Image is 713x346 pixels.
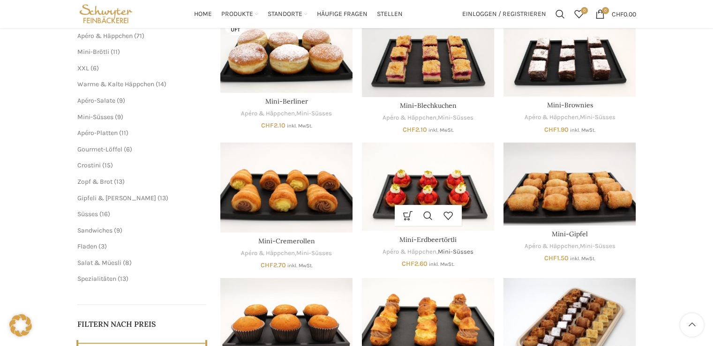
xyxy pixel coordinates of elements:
small: inkl. MwSt. [570,256,595,262]
a: Mini-Cremerollen [220,143,353,233]
a: Sandwiches [77,226,113,234]
span: 3 [101,242,105,250]
span: CHF [261,121,274,129]
a: Apéro & Häppchen [383,248,436,256]
a: Mini-Blechkuchen [400,101,457,110]
a: Fladen [77,242,97,250]
a: Mini-Berliner [265,97,308,105]
span: Apéro & Häppchen [77,32,133,40]
span: CHF [402,260,414,268]
div: , [503,242,636,251]
a: Apéro & Häppchen [241,109,295,118]
span: XXL [77,64,89,72]
span: Gipfeli & [PERSON_NAME] [77,194,156,202]
span: CHF [403,126,415,134]
span: 13 [120,275,126,283]
a: 0 [570,5,588,23]
bdi: 2.10 [403,126,427,134]
a: Apéro & Häppchen [524,113,578,122]
a: Warme & Kalte Häppchen [77,80,154,88]
span: 9 [119,97,123,105]
small: inkl. MwSt. [570,127,595,133]
bdi: 1.90 [544,126,569,134]
a: Zopf & Brot [77,178,113,186]
h5: Filtern nach Preis [77,319,207,329]
a: Site logo [77,9,135,17]
a: Mini-Süsses [438,113,473,122]
span: Home [194,10,212,19]
a: Mini-Süsses [77,113,113,121]
a: Mini-Erdbeertörtli [362,143,494,231]
a: 0 CHF0.00 [591,5,641,23]
span: 9 [117,113,121,121]
a: Mini-Brownies [503,7,636,97]
span: CHF [544,254,557,262]
bdi: 1.50 [544,254,569,262]
span: Apéro-Platten [77,129,118,137]
span: CHF [544,126,557,134]
a: Süsses [77,210,98,218]
a: Mini-Brownies [547,101,593,109]
span: 11 [121,129,126,137]
span: 15 [105,161,111,169]
a: Stellen [377,5,403,23]
span: Salat & Müesli [77,259,121,267]
span: 13 [160,194,166,202]
a: Mini-Süsses [296,249,332,258]
div: , [503,113,636,122]
span: 11 [113,48,118,56]
span: Produkte [221,10,253,19]
a: In den Warenkorb legen: „Mini-Erdbeertörtli“ [398,205,418,226]
div: , [220,109,353,118]
a: Produkte [221,5,258,23]
span: Standorte [268,10,302,19]
small: inkl. MwSt. [287,123,312,129]
span: 6 [126,145,130,153]
a: Mini-Süsses [579,113,615,122]
div: , [220,249,353,258]
div: Meine Wunschliste [570,5,588,23]
a: Standorte [268,5,308,23]
a: Apéro-Salate [77,97,115,105]
a: Mini-Brötli [77,48,109,56]
small: inkl. MwSt. [428,127,454,133]
span: Häufige Fragen [317,10,368,19]
span: 9 [116,226,120,234]
a: Mini-Berliner [220,7,353,92]
span: 13 [116,178,122,186]
span: Einloggen / Registrieren [462,11,546,17]
a: Häufige Fragen [317,5,368,23]
a: Mini-Gipfel [503,143,636,226]
a: Gourmet-Löffel [77,145,122,153]
a: Apéro & Häppchen [383,113,436,122]
a: Home [194,5,212,23]
a: Scroll to top button [680,313,704,337]
a: Apéro & Häppchen [241,249,295,258]
a: Suchen [551,5,570,23]
a: Mini-Süsses [579,242,615,251]
a: Schnellansicht [418,205,438,226]
div: Main navigation [139,5,457,23]
span: 16 [102,210,108,218]
span: CHF [612,10,623,18]
small: inkl. MwSt. [429,261,454,267]
div: , [362,113,494,122]
small: inkl. MwSt. [287,263,313,269]
span: 6 [93,64,97,72]
span: 71 [136,32,142,40]
a: Crostini [77,161,101,169]
a: Mini-Cremerollen [258,237,315,245]
div: , [362,248,494,256]
span: Stellen [377,10,403,19]
a: Apéro & Häppchen [524,242,578,251]
a: Spezialitäten [77,275,116,283]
